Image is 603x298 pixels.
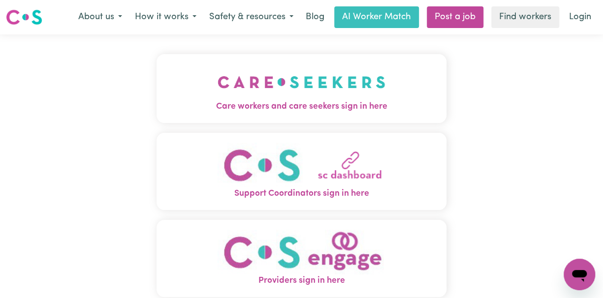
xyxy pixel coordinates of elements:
[72,7,128,28] button: About us
[157,220,446,297] button: Providers sign in here
[300,6,330,28] a: Blog
[157,133,446,210] button: Support Coordinators sign in here
[157,274,446,287] span: Providers sign in here
[128,7,203,28] button: How it works
[157,100,446,113] span: Care workers and care seekers sign in here
[334,6,419,28] a: AI Worker Match
[203,7,300,28] button: Safety & resources
[564,259,595,290] iframe: Button to launch messaging window
[563,6,597,28] a: Login
[157,54,446,123] button: Care workers and care seekers sign in here
[157,187,446,200] span: Support Coordinators sign in here
[427,6,483,28] a: Post a job
[491,6,559,28] a: Find workers
[6,6,42,29] a: Careseekers logo
[6,8,42,26] img: Careseekers logo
